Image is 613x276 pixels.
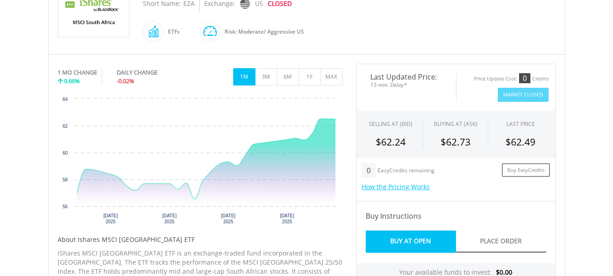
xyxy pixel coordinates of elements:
[58,94,343,231] div: Chart. Highcharts interactive chart.
[62,204,68,209] text: 56
[378,167,435,175] div: EasyCredits remaining
[58,94,343,231] svg: Interactive chart
[277,68,299,85] button: 6M
[376,135,406,148] span: $62.24
[62,124,68,129] text: 62
[117,68,188,77] div: DAILY CHANGE
[519,73,530,83] div: 0
[502,163,550,177] a: Buy EasyCredits
[64,77,80,85] span: 9.66%
[280,213,294,224] text: [DATE] 2025
[117,77,134,85] span: -0.02%
[221,213,235,224] text: [DATE] 2025
[474,75,517,82] div: Price Update Cost:
[532,75,549,82] div: Credits
[498,88,549,102] button: Market Closed
[506,120,535,128] div: LAST PRICE
[62,151,68,156] text: 60
[456,231,546,253] a: Place Order
[62,177,68,182] text: 58
[441,135,471,148] span: $62.73
[103,213,118,224] text: [DATE] 2025
[363,73,449,80] span: Last Updated Price:
[434,120,477,128] span: BUYING AT (ASK)
[366,231,456,253] a: Buy At Open
[163,21,180,43] div: ETFs
[162,213,177,224] text: [DATE] 2025
[320,68,343,85] button: MAX
[62,97,68,102] text: 64
[505,135,535,148] span: $62.49
[362,182,430,191] a: How the Pricing Works
[58,68,97,77] div: 1 MO CHANGE
[58,235,343,244] h5: About Ishares MSCI [GEOGRAPHIC_DATA] ETF
[299,68,321,85] button: 1Y
[366,211,546,221] h4: Buy Instructions
[362,163,376,178] div: 0
[363,80,449,89] span: 15-min. Delay*
[255,68,277,85] button: 3M
[233,68,255,85] button: 1M
[369,120,412,128] div: SELLING AT (BID)
[220,21,304,43] div: Risk: Moderate/ Aggressive US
